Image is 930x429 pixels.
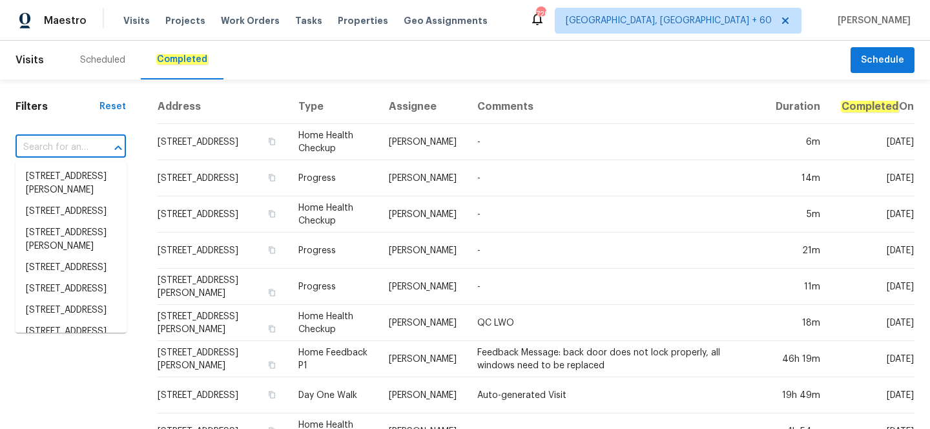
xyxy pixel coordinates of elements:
[765,269,831,305] td: 11m
[157,233,288,269] td: [STREET_ADDRESS]
[288,124,378,160] td: Home Health Checkup
[288,160,378,196] td: Progress
[765,196,831,233] td: 5m
[157,90,288,124] th: Address
[467,233,765,269] td: -
[157,124,288,160] td: [STREET_ADDRESS]
[765,341,831,377] td: 46h 19m
[467,124,765,160] td: -
[157,341,288,377] td: [STREET_ADDRESS][PERSON_NAME]
[288,90,378,124] th: Type
[15,138,90,158] input: Search for an address...
[378,269,467,305] td: [PERSON_NAME]
[467,305,765,341] td: QC LWO
[861,52,904,68] span: Schedule
[404,14,488,27] span: Geo Assignments
[15,201,127,222] li: [STREET_ADDRESS]
[338,14,388,27] span: Properties
[15,166,127,201] li: [STREET_ADDRESS][PERSON_NAME]
[266,389,278,401] button: Copy Address
[831,341,914,377] td: [DATE]
[378,233,467,269] td: [PERSON_NAME]
[378,160,467,196] td: [PERSON_NAME]
[157,305,288,341] td: [STREET_ADDRESS][PERSON_NAME]
[123,14,150,27] span: Visits
[157,269,288,305] td: [STREET_ADDRESS][PERSON_NAME]
[831,124,914,160] td: [DATE]
[15,321,127,356] li: [STREET_ADDRESS][PERSON_NAME]
[288,233,378,269] td: Progress
[467,196,765,233] td: -
[378,90,467,124] th: Assignee
[378,341,467,377] td: [PERSON_NAME]
[266,323,278,335] button: Copy Address
[831,196,914,233] td: [DATE]
[288,341,378,377] td: Home Feedback P1
[266,208,278,220] button: Copy Address
[467,90,765,124] th: Comments
[765,305,831,341] td: 18m
[831,90,914,124] th: On
[841,101,899,112] em: Completed
[99,100,126,113] div: Reset
[765,124,831,160] td: 6m
[832,14,911,27] span: [PERSON_NAME]
[157,160,288,196] td: [STREET_ADDRESS]
[467,377,765,413] td: Auto-generated Visit
[467,160,765,196] td: -
[157,196,288,233] td: [STREET_ADDRESS]
[288,269,378,305] td: Progress
[266,359,278,371] button: Copy Address
[80,54,125,67] div: Scheduled
[467,269,765,305] td: -
[378,196,467,233] td: [PERSON_NAME]
[15,222,127,257] li: [STREET_ADDRESS][PERSON_NAME]
[157,377,288,413] td: [STREET_ADDRESS]
[288,196,378,233] td: Home Health Checkup
[288,305,378,341] td: Home Health Checkup
[15,46,44,74] span: Visits
[851,47,914,74] button: Schedule
[15,100,99,113] h1: Filters
[15,257,127,278] li: [STREET_ADDRESS]
[467,341,765,377] td: Feedback Message: back door does not lock properly, all windows need to be replaced
[831,160,914,196] td: [DATE]
[15,278,127,300] li: [STREET_ADDRESS]
[266,287,278,298] button: Copy Address
[765,90,831,124] th: Duration
[378,124,467,160] td: [PERSON_NAME]
[156,54,208,65] em: Completed
[566,14,772,27] span: [GEOGRAPHIC_DATA], [GEOGRAPHIC_DATA] + 60
[288,377,378,413] td: Day One Walk
[44,14,87,27] span: Maestro
[765,233,831,269] td: 21m
[831,269,914,305] td: [DATE]
[378,377,467,413] td: [PERSON_NAME]
[266,172,278,183] button: Copy Address
[765,160,831,196] td: 14m
[221,14,280,27] span: Work Orders
[765,377,831,413] td: 19h 49m
[536,8,545,21] div: 729
[378,305,467,341] td: [PERSON_NAME]
[295,16,322,25] span: Tasks
[831,305,914,341] td: [DATE]
[109,139,127,157] button: Close
[15,300,127,321] li: [STREET_ADDRESS]
[165,14,205,27] span: Projects
[831,233,914,269] td: [DATE]
[831,377,914,413] td: [DATE]
[266,136,278,147] button: Copy Address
